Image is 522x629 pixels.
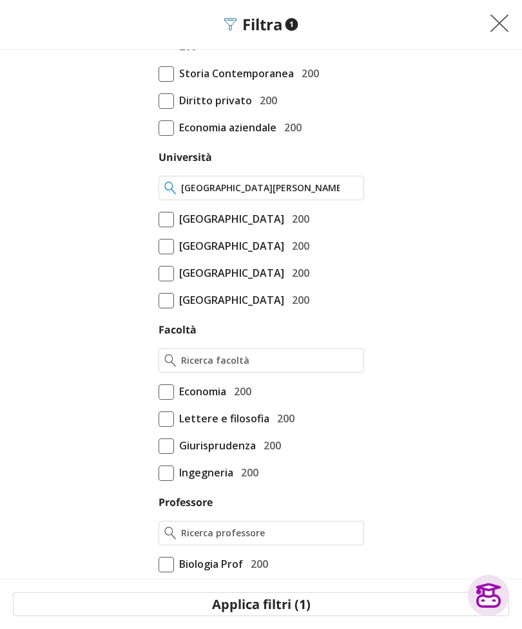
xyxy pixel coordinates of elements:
[287,238,309,254] span: 200
[181,527,358,540] input: Ricerca professore
[164,527,177,540] img: Ricerca professore
[285,18,298,31] span: 1
[490,14,509,33] img: Chiudi filtri mobile
[287,265,309,281] span: 200
[159,323,197,337] label: Facoltà
[174,92,252,109] span: Diritto privato
[272,410,295,427] span: 200
[224,18,237,31] img: Filtra filtri mobile
[279,119,302,136] span: 200
[13,592,509,616] button: Applica filtri (1)
[174,119,276,136] span: Economia aziendale
[159,150,212,164] label: Università
[229,383,251,400] span: 200
[174,383,226,400] span: Economia
[174,464,233,481] span: Ingegneria
[258,437,281,454] span: 200
[174,265,284,281] span: [GEOGRAPHIC_DATA]
[164,182,177,194] img: Ricerca universita
[174,556,243,572] span: Biologia Prof
[174,410,269,427] span: Lettere e filosofia
[236,464,258,481] span: 200
[255,92,277,109] span: 200
[159,495,213,509] label: Professore
[174,437,256,454] span: Giurisprudenza
[174,292,284,308] span: [GEOGRAPHIC_DATA]
[174,238,284,254] span: [GEOGRAPHIC_DATA]
[296,65,319,82] span: 200
[181,354,358,367] input: Ricerca facoltà
[287,292,309,308] span: 200
[224,15,298,33] div: Filtra
[164,354,177,367] img: Ricerca facoltà
[174,65,294,82] span: Storia Contemporanea
[246,556,268,572] span: 200
[287,211,309,227] span: 200
[181,182,358,194] input: Ricerca universita
[174,211,284,227] span: [GEOGRAPHIC_DATA]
